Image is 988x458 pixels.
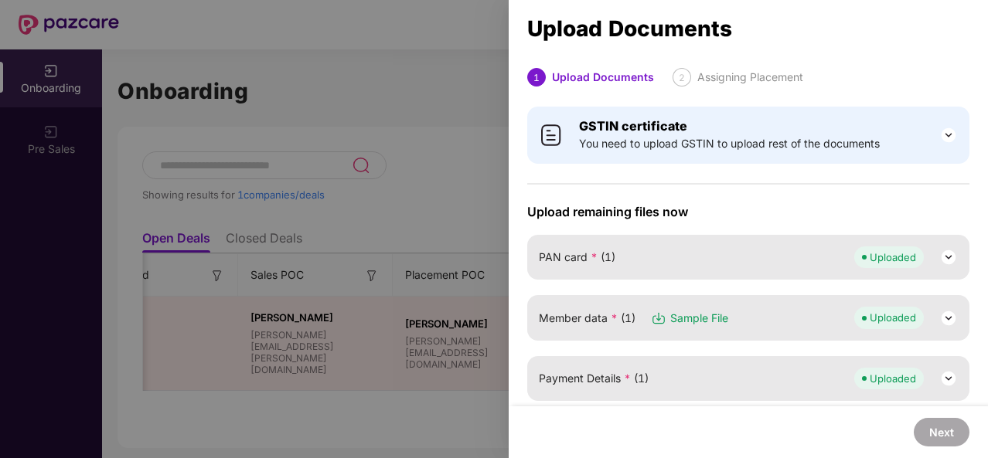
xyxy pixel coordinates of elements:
span: PAN card (1) [539,249,615,266]
div: Upload Documents [552,68,654,87]
img: svg+xml;base64,PHN2ZyB3aWR0aD0iMjQiIGhlaWdodD0iMjQiIHZpZXdCb3g9IjAgMCAyNCAyNCIgZmlsbD0ibm9uZSIgeG... [939,126,958,144]
img: svg+xml;base64,PHN2ZyB4bWxucz0iaHR0cDovL3d3dy53My5vcmcvMjAwMC9zdmciIHdpZHRoPSI0MCIgaGVpZ2h0PSI0MC... [539,123,564,148]
img: svg+xml;base64,PHN2ZyB3aWR0aD0iMTYiIGhlaWdodD0iMTciIHZpZXdCb3g9IjAgMCAxNiAxNyIgZmlsbD0ibm9uZSIgeG... [651,310,666,326]
div: Assigning Placement [697,68,803,87]
b: GSTIN certificate [579,118,687,134]
img: svg+xml;base64,PHN2ZyB3aWR0aD0iMjQiIGhlaWdodD0iMjQiIHZpZXdCb3g9IjAgMCAyNCAyNCIgZmlsbD0ibm9uZSIgeG... [939,248,958,266]
div: Uploaded [870,249,916,265]
img: svg+xml;base64,PHN2ZyB3aWR0aD0iMjQiIGhlaWdodD0iMjQiIHZpZXdCb3g9IjAgMCAyNCAyNCIgZmlsbD0ibm9uZSIgeG... [939,369,958,388]
div: Upload Documents [527,20,969,37]
button: Next [914,418,969,446]
span: Member data (1) [539,310,635,327]
span: You need to upload GSTIN to upload rest of the documents [579,135,880,152]
span: Upload remaining files now [527,204,969,219]
span: 2 [679,72,685,83]
span: Sample File [670,310,728,327]
img: svg+xml;base64,PHN2ZyB3aWR0aD0iMjQiIGhlaWdodD0iMjQiIHZpZXdCb3g9IjAgMCAyNCAyNCIgZmlsbD0ibm9uZSIgeG... [939,309,958,327]
span: Payment Details (1) [539,370,649,387]
span: 1 [533,72,540,83]
div: Uploaded [870,310,916,325]
div: Uploaded [870,371,916,386]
